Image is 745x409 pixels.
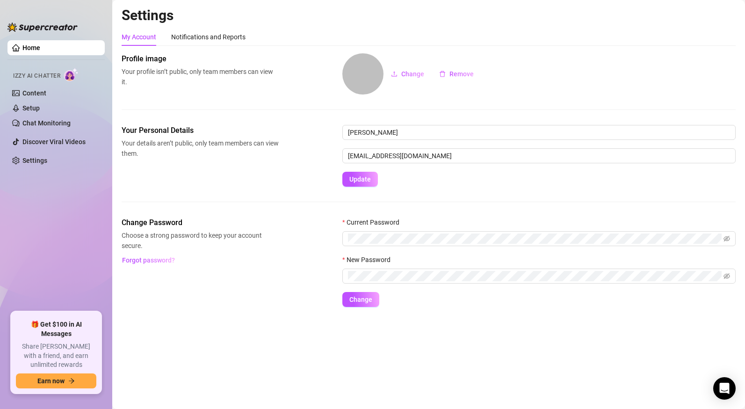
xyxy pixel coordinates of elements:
[13,72,60,80] span: Izzy AI Chatter
[122,32,156,42] div: My Account
[348,271,722,281] input: New Password
[171,32,246,42] div: Notifications and Reports
[22,119,71,127] a: Chat Monitoring
[122,138,279,159] span: Your details aren’t public, only team members can view them.
[16,373,96,388] button: Earn nowarrow-right
[349,175,371,183] span: Update
[122,256,175,264] span: Forgot password?
[37,377,65,385] span: Earn now
[68,378,75,384] span: arrow-right
[342,172,378,187] button: Update
[22,89,46,97] a: Content
[723,235,730,242] span: eye-invisible
[723,273,730,279] span: eye-invisible
[122,66,279,87] span: Your profile isn’t public, only team members can view it.
[7,22,78,32] img: logo-BBDzfeDw.svg
[401,70,424,78] span: Change
[449,70,474,78] span: Remove
[342,148,736,163] input: Enter new email
[16,320,96,338] span: 🎁 Get $100 in AI Messages
[391,71,398,77] span: upload
[383,66,432,81] button: Change
[432,66,481,81] button: Remove
[122,7,736,24] h2: Settings
[122,230,279,251] span: Choose a strong password to keep your account secure.
[122,217,279,228] span: Change Password
[22,138,86,146] a: Discover Viral Videos
[22,104,40,112] a: Setup
[342,292,379,307] button: Change
[122,125,279,136] span: Your Personal Details
[122,53,279,65] span: Profile image
[16,342,96,370] span: Share [PERSON_NAME] with a friend, and earn unlimited rewards
[348,234,722,244] input: Current Password
[122,253,175,268] button: Forgot password?
[64,68,79,81] img: AI Chatter
[342,217,405,227] label: Current Password
[22,157,47,164] a: Settings
[342,125,736,140] input: Enter name
[713,377,736,400] div: Open Intercom Messenger
[439,71,446,77] span: delete
[22,44,40,51] a: Home
[342,255,397,265] label: New Password
[349,296,372,303] span: Change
